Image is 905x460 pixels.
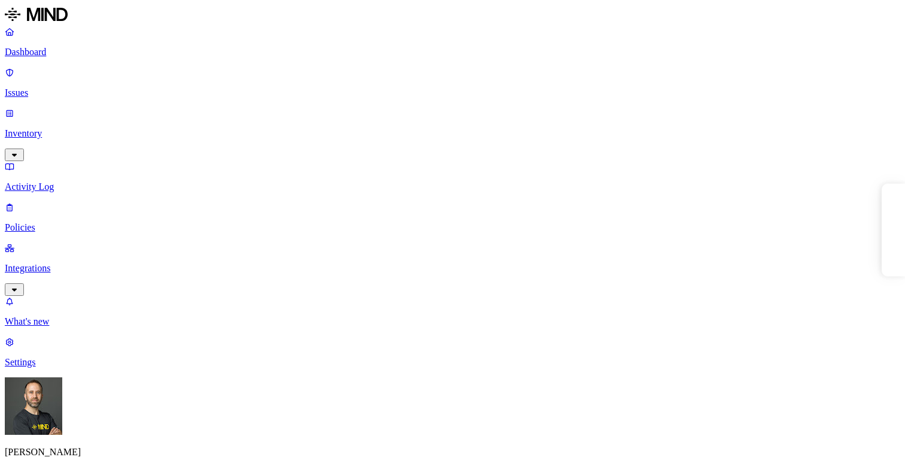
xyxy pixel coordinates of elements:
[5,357,900,368] p: Settings
[5,47,900,57] p: Dashboard
[5,5,68,24] img: MIND
[5,181,900,192] p: Activity Log
[5,316,900,327] p: What's new
[5,87,900,98] p: Issues
[5,128,900,139] p: Inventory
[5,263,900,274] p: Integrations
[5,222,900,233] p: Policies
[5,377,62,435] img: Tom Mayblum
